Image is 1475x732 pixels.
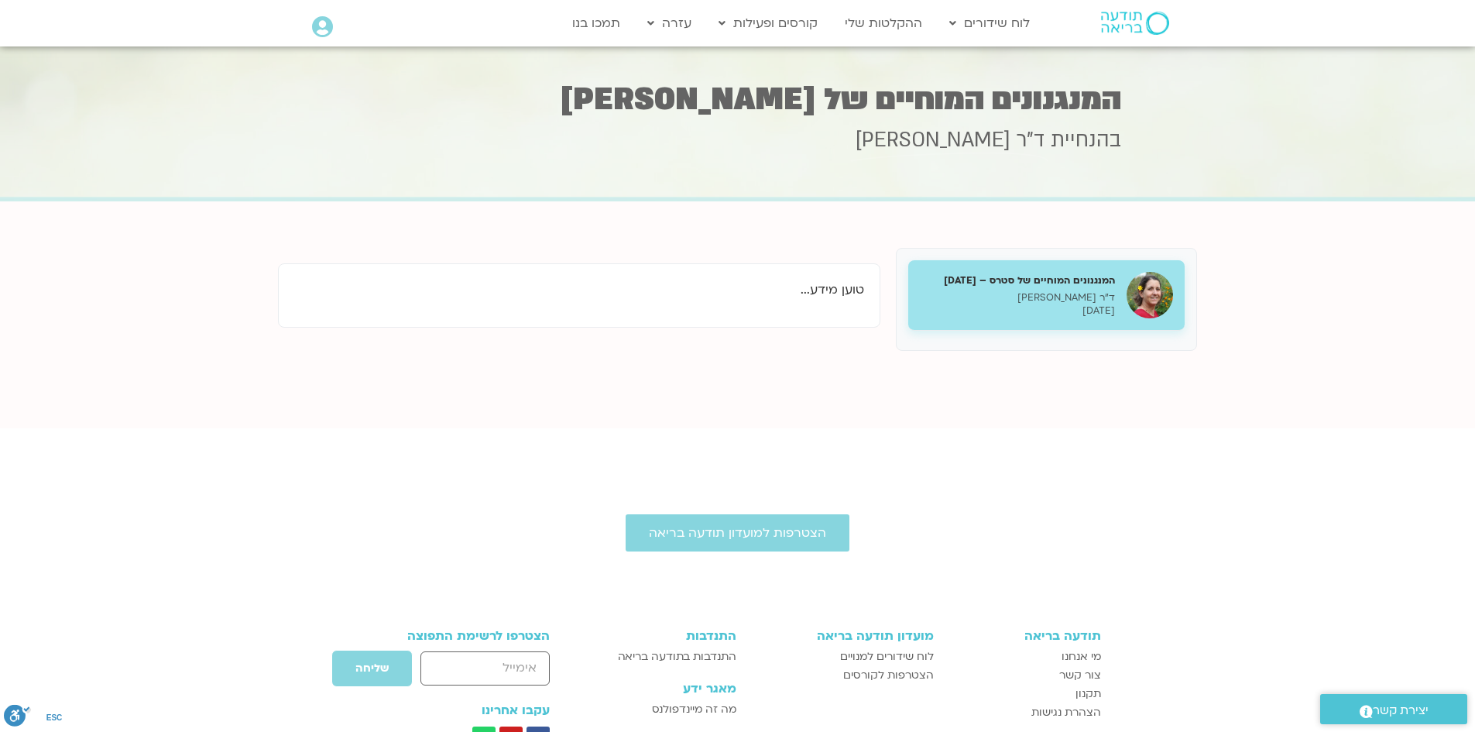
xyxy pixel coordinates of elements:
[355,84,1121,115] h1: המנגנונים המוחיים של [PERSON_NAME]
[1075,685,1101,703] span: תקנון
[949,648,1101,666] a: מי אנחנו
[1127,272,1173,318] img: המנגנונים המוחיים של סטרס – 30.9.25
[375,629,551,643] h3: הצטרפו לרשימת התפוצה
[752,648,934,666] a: לוח שידורים למנויים
[752,629,934,643] h3: מועדון תודעה בריאה
[592,682,736,696] h3: מאגר ידע
[331,650,413,687] button: שליחה
[711,9,825,38] a: קורסים ופעילות
[375,703,551,717] h3: עקבו אחרינו
[920,273,1115,287] h5: המנגנונים המוחיים של סטרס – [DATE]
[355,662,389,675] span: שליחה
[1051,126,1121,154] span: בהנחיית
[752,666,934,685] a: הצטרפות לקורסים
[592,629,736,643] h3: התנדבות
[949,703,1101,722] a: הצהרת נגישות
[652,700,736,719] span: מה זה מיינדפולנס
[375,650,551,695] form: טופס חדש
[837,9,930,38] a: ההקלטות שלי
[949,685,1101,703] a: תקנון
[843,666,934,685] span: הצטרפות לקורסים
[592,700,736,719] a: מה זה מיינדפולנס
[294,280,864,301] p: טוען מידע...
[920,291,1115,304] p: ד"ר [PERSON_NAME]
[840,648,934,666] span: לוח שידורים למנויים
[592,648,736,666] a: התנדבות בתודעה בריאה
[626,514,849,552] a: הצטרפות למועדון תודעה בריאה
[1101,12,1169,35] img: תודעה בריאה
[920,304,1115,318] p: [DATE]
[1059,666,1101,685] span: צור קשר
[649,526,826,540] span: הצטרפות למועדון תודעה בריאה
[949,629,1101,643] h3: תודעה בריאה
[420,651,550,685] input: אימייל
[942,9,1038,38] a: לוח שידורים
[618,648,736,666] span: התנדבות בתודעה בריאה
[640,9,699,38] a: עזרה
[1062,648,1101,666] span: מי אנחנו
[1031,703,1101,722] span: הצהרת נגישות
[564,9,628,38] a: תמכו בנו
[1373,700,1429,721] span: יצירת קשר
[949,666,1101,685] a: צור קשר
[1320,694,1467,724] a: יצירת קשר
